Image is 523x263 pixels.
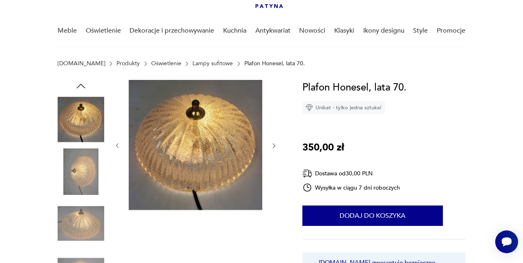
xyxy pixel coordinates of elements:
img: Zdjęcie produktu Plafon Honesel, lata 70. [58,96,104,143]
h1: Plafon Honesel, lata 70. [302,80,407,95]
a: [DOMAIN_NAME] [58,60,105,67]
a: Ikony designu [363,15,405,46]
img: Zdjęcie produktu Plafon Honesel, lata 70. [58,200,104,247]
img: Ikona diamentu [306,104,313,111]
a: Dekoracje i przechowywanie [130,15,214,46]
a: Oświetlenie [151,60,181,67]
a: Meble [58,15,77,46]
img: Ikona dostawy [302,168,312,179]
a: Klasyki [334,15,354,46]
a: Produkty [116,60,140,67]
img: Zdjęcie produktu Plafon Honesel, lata 70. [58,148,104,195]
div: Wysyłka w ciągu 7 dni roboczych [302,183,400,192]
a: Antykwariat [255,15,291,46]
div: Unikat - tylko jedna sztuka! [302,102,385,114]
p: 350,00 zł [302,140,344,155]
a: Lampy sufitowe [192,60,233,67]
button: Dodaj do koszyka [302,206,443,226]
a: Kuchnia [223,15,246,46]
p: Plafon Honesel, lata 70. [244,60,305,67]
img: Zdjęcie produktu Plafon Honesel, lata 70. [129,80,262,210]
a: Nowości [299,15,325,46]
div: Dostawa od 30,00 PLN [302,168,400,179]
a: Oświetlenie [86,15,121,46]
iframe: Smartsupp widget button [495,230,518,253]
a: Promocje [437,15,465,46]
a: Style [413,15,428,46]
